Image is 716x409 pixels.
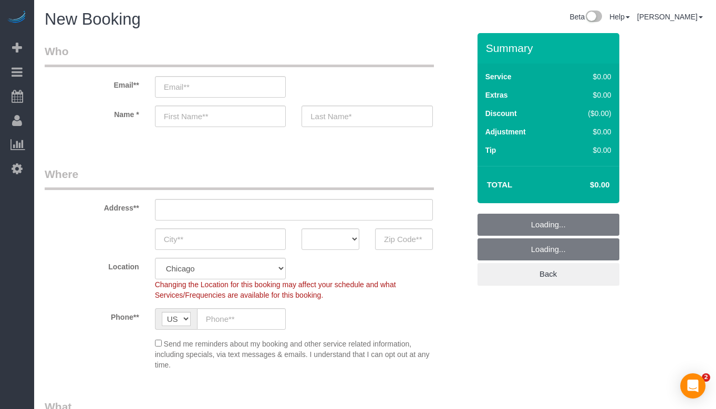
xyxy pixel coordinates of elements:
[485,90,508,100] label: Extras
[6,11,27,25] img: Automaid Logo
[702,373,710,382] span: 2
[585,11,602,24] img: New interface
[155,340,430,369] span: Send me reminders about my booking and other service related information, including specials, via...
[680,373,705,398] div: Open Intercom Messenger
[375,228,433,250] input: Zip Code**
[45,44,434,67] legend: Who
[566,90,611,100] div: $0.00
[45,166,434,190] legend: Where
[566,71,611,82] div: $0.00
[155,280,396,299] span: Changing the Location for this booking may affect your schedule and what Services/Frequencies are...
[566,127,611,137] div: $0.00
[569,13,602,21] a: Beta
[485,127,526,137] label: Adjustment
[566,108,611,119] div: ($0.00)
[485,145,496,155] label: Tip
[478,263,619,285] a: Back
[37,258,147,272] label: Location
[609,13,630,21] a: Help
[37,106,147,120] label: Name *
[485,108,517,119] label: Discount
[302,106,433,127] input: Last Name*
[485,71,512,82] label: Service
[486,42,614,54] h3: Summary
[155,106,286,127] input: First Name**
[487,180,513,189] strong: Total
[566,145,611,155] div: $0.00
[45,10,141,28] span: New Booking
[637,13,703,21] a: [PERSON_NAME]
[558,181,609,190] h4: $0.00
